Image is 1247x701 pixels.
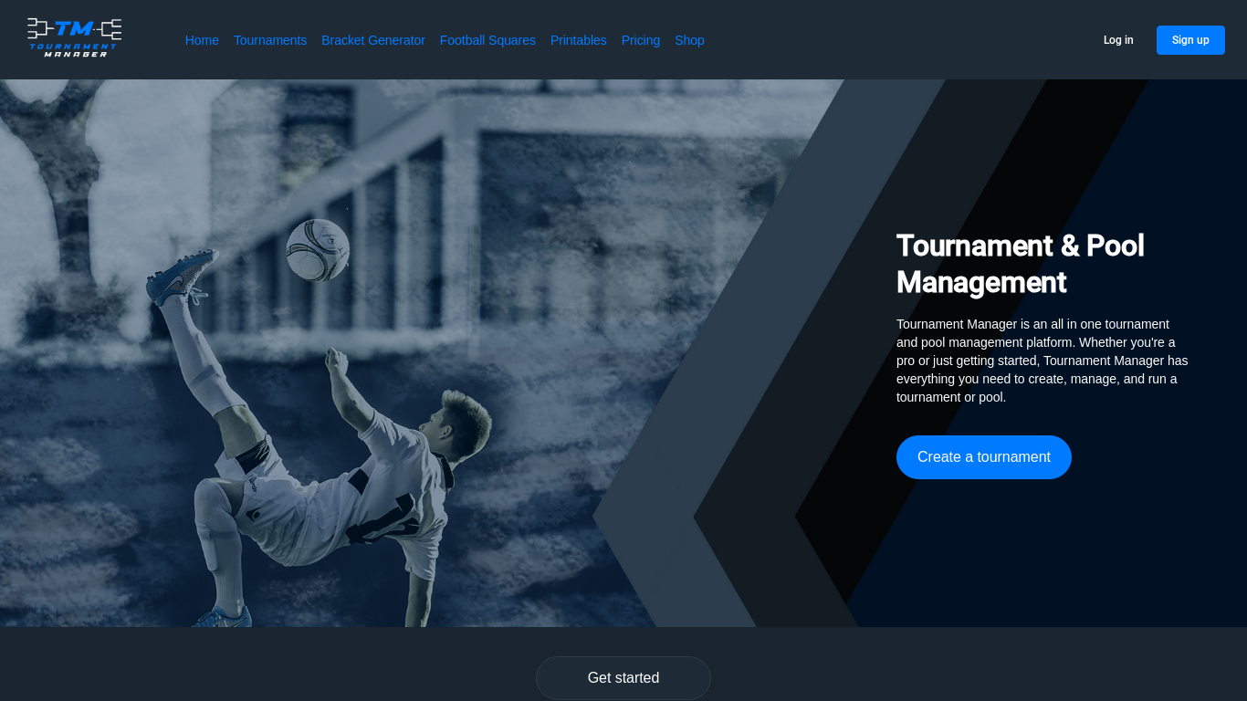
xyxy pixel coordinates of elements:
a: Tournaments [234,31,307,49]
button: Get started [536,656,711,700]
button: Create a tournament [896,435,1072,479]
a: Bracket Generator [321,31,425,49]
span: Tournament Manager is an all in one tournament and pool management platform. Whether you're a pro... [896,315,1189,406]
a: Printables [550,31,607,49]
img: logo.ffa97a18e3bf2c7d.png [22,15,127,60]
a: Home [185,31,219,49]
a: Shop [675,31,705,49]
button: Log in [1088,26,1149,55]
h2: Tournament & Pool Management [896,227,1189,300]
button: Sign up [1157,26,1225,55]
a: Pricing [622,31,660,49]
a: Football Squares [440,31,536,49]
